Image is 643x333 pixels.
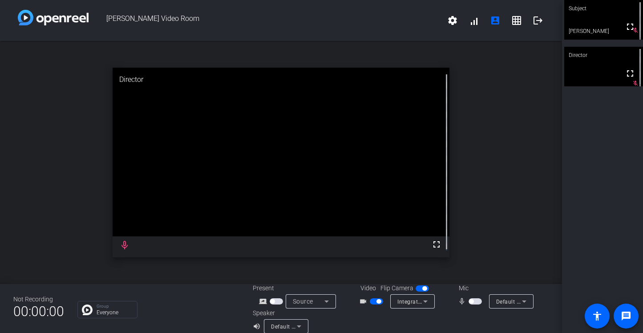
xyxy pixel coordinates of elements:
mat-icon: fullscreen [431,239,442,250]
div: Not Recording [13,295,64,304]
mat-icon: volume_up [253,321,263,332]
mat-icon: settings [447,15,458,26]
div: Director [564,47,643,64]
span: Flip Camera [380,284,413,293]
mat-icon: fullscreen [625,68,635,79]
mat-icon: accessibility [592,311,603,321]
span: 00:00:00 [13,301,64,322]
span: [PERSON_NAME] Video Room [89,10,442,31]
mat-icon: logout [533,15,543,26]
mat-icon: mic_none [458,296,469,307]
mat-icon: screen_share_outline [259,296,270,307]
mat-icon: fullscreen [625,21,635,32]
mat-icon: message [621,311,631,321]
div: Speaker [253,309,306,318]
span: Source [293,298,313,305]
mat-icon: account_box [490,15,501,26]
div: Mic [450,284,539,293]
img: Chat Icon [82,305,93,315]
div: Director [113,68,450,92]
span: Integrated RGB Camera (2ef4:4944) [397,298,490,305]
p: Group [97,304,133,309]
img: white-gradient.svg [18,10,89,25]
mat-icon: grid_on [511,15,522,26]
div: Present [253,284,342,293]
span: Video [360,284,376,293]
button: signal_cellular_alt [463,10,485,31]
span: Default - Speakers (Jabra SPEAK 510 USB) (0b0e:0420) [271,323,416,330]
mat-icon: videocam_outline [359,296,370,307]
p: Everyone [97,310,133,315]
